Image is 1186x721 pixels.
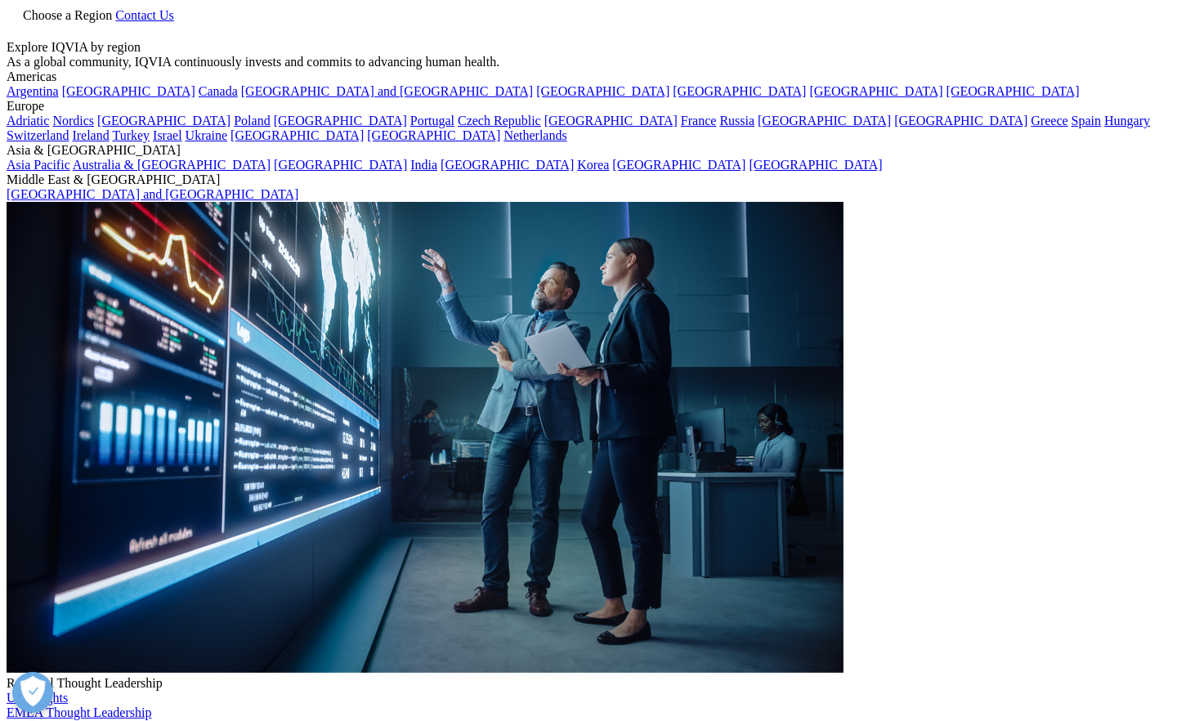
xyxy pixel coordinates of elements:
a: [GEOGRAPHIC_DATA] [894,114,1027,128]
div: Explore IQVIA by region [7,40,1179,55]
a: [GEOGRAPHIC_DATA] [612,158,745,172]
a: Nordics [52,114,94,128]
div: Americas [7,69,1179,84]
a: Turkey [112,128,150,142]
a: Adriatic [7,114,49,128]
a: [GEOGRAPHIC_DATA] [750,158,883,172]
a: India [410,158,437,172]
a: Spain [1072,114,1101,128]
a: Israel [153,128,182,142]
a: Korea [577,158,609,172]
a: [GEOGRAPHIC_DATA] [810,84,943,98]
a: Poland [234,114,270,128]
a: [GEOGRAPHIC_DATA] [544,114,678,128]
a: [GEOGRAPHIC_DATA] and [GEOGRAPHIC_DATA] [7,187,298,201]
button: 優先設定センターを開く [12,672,53,713]
a: Asia Pacific [7,158,70,172]
a: Ukraine [186,128,228,142]
a: Australia & [GEOGRAPHIC_DATA] [73,158,271,172]
a: [GEOGRAPHIC_DATA] [274,114,407,128]
a: [GEOGRAPHIC_DATA] [536,84,669,98]
a: Portugal [410,114,454,128]
a: France [681,114,717,128]
a: [GEOGRAPHIC_DATA] [230,128,364,142]
a: [GEOGRAPHIC_DATA] [673,84,806,98]
a: [GEOGRAPHIC_DATA] [758,114,891,128]
a: US Insights [7,691,68,705]
a: Contact Us [115,8,174,22]
a: Czech Republic [458,114,541,128]
a: [GEOGRAPHIC_DATA] [97,114,230,128]
a: Netherlands [503,128,566,142]
a: EMEA Thought Leadership [7,705,151,719]
a: Greece [1031,114,1067,128]
a: Switzerland [7,128,69,142]
a: [GEOGRAPHIC_DATA] [367,128,500,142]
a: Russia [720,114,755,128]
div: Asia & [GEOGRAPHIC_DATA] [7,143,1179,158]
img: 2093_analyzing-data-using-big-screen-display-and-laptop.png [7,202,844,673]
a: [GEOGRAPHIC_DATA] [274,158,407,172]
a: [GEOGRAPHIC_DATA] [62,84,195,98]
a: [GEOGRAPHIC_DATA] [441,158,574,172]
div: Europe [7,99,1179,114]
a: Ireland [72,128,109,142]
a: Argentina [7,84,59,98]
a: [GEOGRAPHIC_DATA] [947,84,1080,98]
a: [GEOGRAPHIC_DATA] and [GEOGRAPHIC_DATA] [241,84,533,98]
div: Middle East & [GEOGRAPHIC_DATA] [7,172,1179,187]
div: As a global community, IQVIA continuously invests and commits to advancing human health. [7,55,1179,69]
a: Hungary [1104,114,1150,128]
span: Choose a Region [23,8,112,22]
a: Canada [199,84,238,98]
div: Regional Thought Leadership [7,676,1179,691]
